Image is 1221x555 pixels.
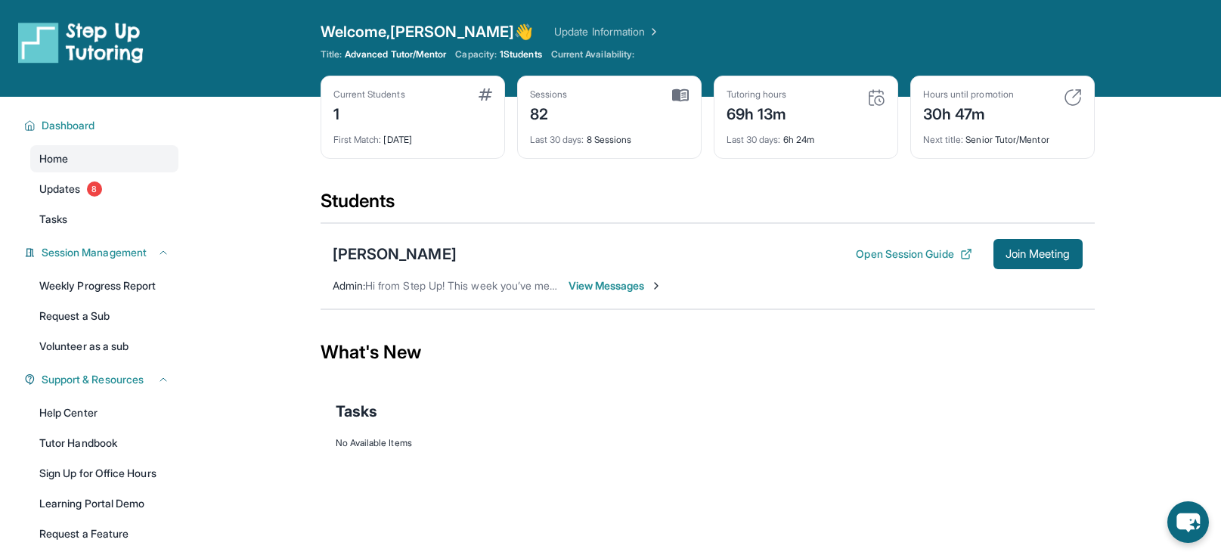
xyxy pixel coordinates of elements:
[30,206,178,233] a: Tasks
[36,118,169,133] button: Dashboard
[87,181,102,197] span: 8
[30,175,178,203] a: Updates8
[333,279,365,292] span: Admin :
[551,48,634,60] span: Current Availability:
[39,212,67,227] span: Tasks
[39,151,68,166] span: Home
[727,101,787,125] div: 69h 13m
[1006,250,1071,259] span: Join Meeting
[30,520,178,547] a: Request a Feature
[321,319,1095,386] div: What's New
[645,24,660,39] img: Chevron Right
[321,48,342,60] span: Title:
[530,101,568,125] div: 82
[727,134,781,145] span: Last 30 days :
[333,101,405,125] div: 1
[530,125,689,146] div: 8 Sessions
[30,333,178,360] a: Volunteer as a sub
[993,239,1083,269] button: Join Meeting
[36,372,169,387] button: Support & Resources
[36,245,169,260] button: Session Management
[333,88,405,101] div: Current Students
[1064,88,1082,107] img: card
[923,88,1014,101] div: Hours until promotion
[42,245,147,260] span: Session Management
[321,189,1095,222] div: Students
[455,48,497,60] span: Capacity:
[30,272,178,299] a: Weekly Progress Report
[554,24,660,39] a: Update Information
[923,134,964,145] span: Next title :
[42,372,144,387] span: Support & Resources
[321,21,534,42] span: Welcome, [PERSON_NAME] 👋
[333,243,457,265] div: [PERSON_NAME]
[867,88,885,107] img: card
[923,125,1082,146] div: Senior Tutor/Mentor
[479,88,492,101] img: card
[333,134,382,145] span: First Match :
[1167,501,1209,543] button: chat-button
[333,125,492,146] div: [DATE]
[365,279,884,292] span: Hi from Step Up! This week you’ve met for 0 minutes and this month you’ve met for 6 hours. Happy ...
[856,246,972,262] button: Open Session Guide
[727,125,885,146] div: 6h 24m
[30,490,178,517] a: Learning Portal Demo
[345,48,446,60] span: Advanced Tutor/Mentor
[30,429,178,457] a: Tutor Handbook
[30,145,178,172] a: Home
[923,101,1014,125] div: 30h 47m
[336,437,1080,449] div: No Available Items
[39,181,81,197] span: Updates
[30,460,178,487] a: Sign Up for Office Hours
[500,48,542,60] span: 1 Students
[336,401,377,422] span: Tasks
[30,399,178,426] a: Help Center
[18,21,144,64] img: logo
[727,88,787,101] div: Tutoring hours
[672,88,689,102] img: card
[30,302,178,330] a: Request a Sub
[42,118,95,133] span: Dashboard
[650,280,662,292] img: Chevron-Right
[530,134,584,145] span: Last 30 days :
[569,278,663,293] span: View Messages
[530,88,568,101] div: Sessions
